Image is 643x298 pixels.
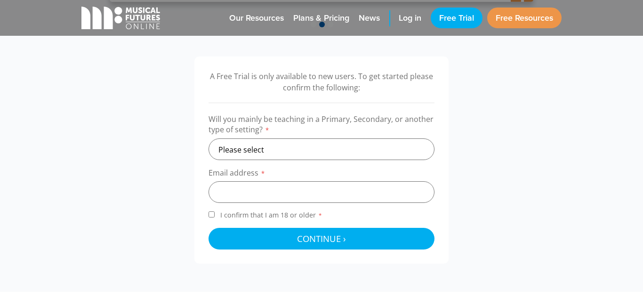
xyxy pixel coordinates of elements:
span: I confirm that I am 18 or older [218,210,324,219]
span: Our Resources [229,12,284,24]
a: Free Resources [487,8,562,28]
input: I confirm that I am 18 or older* [209,211,215,217]
label: Email address [209,168,434,181]
a: Free Trial [431,8,482,28]
span: Continue › [297,233,346,244]
button: Continue › [209,228,434,250]
span: News [359,12,380,24]
span: Plans & Pricing [293,12,349,24]
span: Log in [399,12,421,24]
label: Will you mainly be teaching in a Primary, Secondary, or another type of setting? [209,114,434,138]
p: A Free Trial is only available to new users. To get started please confirm the following: [209,71,434,93]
